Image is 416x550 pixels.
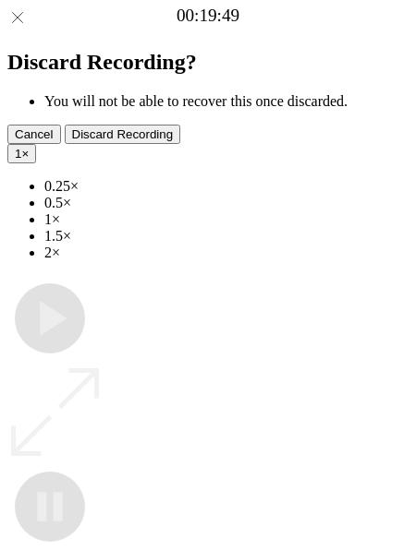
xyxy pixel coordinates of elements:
[177,6,239,26] a: 00:19:49
[7,50,409,75] h2: Discard Recording?
[44,178,409,195] li: 0.25×
[44,93,409,110] li: You will not be able to recover this once discarded.
[7,144,36,163] button: 1×
[44,245,409,261] li: 2×
[44,195,409,211] li: 0.5×
[15,147,21,161] span: 1
[44,228,409,245] li: 1.5×
[7,125,61,144] button: Cancel
[65,125,181,144] button: Discard Recording
[44,211,409,228] li: 1×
